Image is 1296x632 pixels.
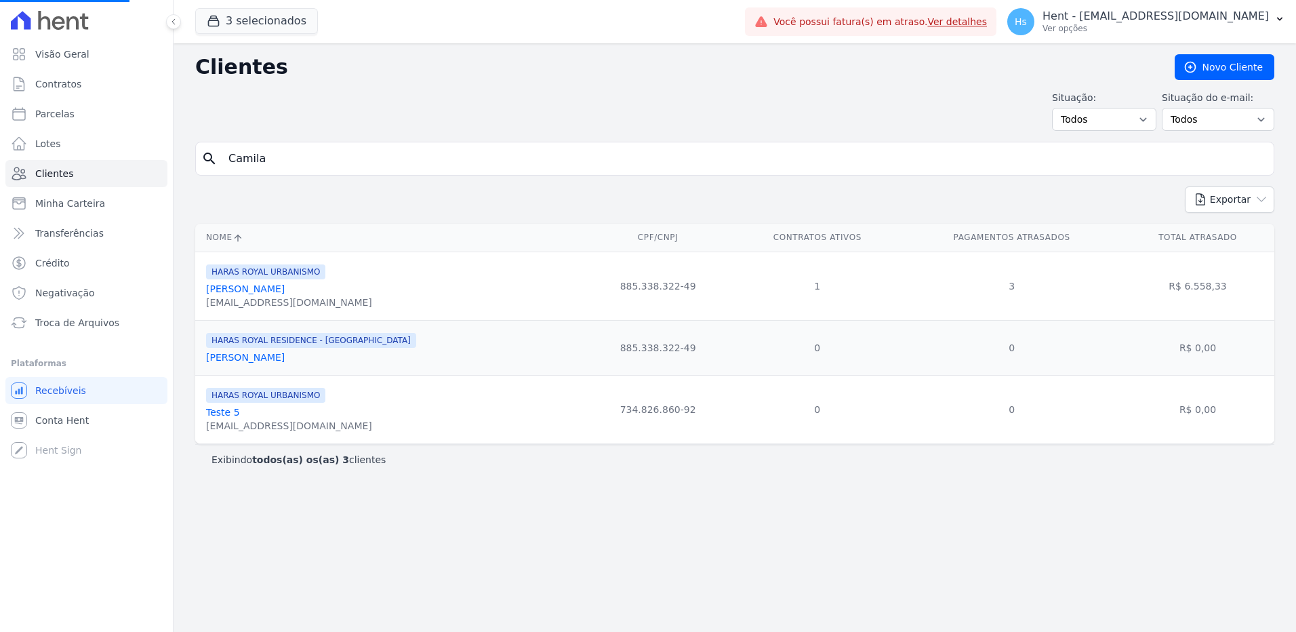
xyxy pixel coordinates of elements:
div: [EMAIL_ADDRESS][DOMAIN_NAME] [206,296,372,309]
a: Troca de Arquivos [5,309,167,336]
span: Você possui fatura(s) em atraso. [773,15,987,29]
td: 1 [732,252,902,320]
input: Buscar por nome, CPF ou e-mail [220,145,1268,172]
p: Hent - [EMAIL_ADDRESS][DOMAIN_NAME] [1042,9,1269,23]
span: Minha Carteira [35,197,105,210]
span: Clientes [35,167,73,180]
span: Parcelas [35,107,75,121]
span: Negativação [35,286,95,300]
button: Hs Hent - [EMAIL_ADDRESS][DOMAIN_NAME] Ver opções [996,3,1296,41]
p: Ver opções [1042,23,1269,34]
a: Transferências [5,220,167,247]
span: Recebíveis [35,384,86,397]
a: Lotes [5,130,167,157]
a: Negativação [5,279,167,307]
span: Hs [1015,17,1027,26]
a: Contratos [5,71,167,98]
span: Transferências [35,226,104,240]
a: Parcelas [5,100,167,127]
a: Crédito [5,250,167,277]
span: HARAS ROYAL URBANISMO [206,388,325,403]
td: R$ 6.558,33 [1121,252,1274,320]
span: Contratos [35,77,81,91]
span: Crédito [35,256,70,270]
th: Nome [195,224,584,252]
th: Total Atrasado [1121,224,1274,252]
th: CPF/CNPJ [584,224,732,252]
i: search [201,151,218,167]
td: 3 [902,252,1121,320]
td: 0 [902,375,1121,443]
b: todos(as) os(as) 3 [252,454,349,465]
div: [EMAIL_ADDRESS][DOMAIN_NAME] [206,419,372,433]
button: Exportar [1185,186,1274,213]
td: R$ 0,00 [1121,375,1274,443]
td: R$ 0,00 [1121,320,1274,375]
td: 885.338.322-49 [584,252,732,320]
p: Exibindo clientes [211,453,386,467]
a: Novo Cliente [1175,54,1274,80]
a: Conta Hent [5,407,167,434]
td: 0 [902,320,1121,375]
span: HARAS ROYAL URBANISMO [206,264,325,279]
a: Visão Geral [5,41,167,68]
a: [PERSON_NAME] [206,352,285,363]
td: 734.826.860-92 [584,375,732,443]
a: Teste 5 [206,407,240,418]
span: Conta Hent [35,414,89,427]
span: HARAS ROYAL RESIDENCE - [GEOGRAPHIC_DATA] [206,333,416,348]
th: Pagamentos Atrasados [902,224,1121,252]
a: [PERSON_NAME] [206,283,285,294]
span: Lotes [35,137,61,151]
a: Clientes [5,160,167,187]
label: Situação do e-mail: [1162,91,1274,105]
a: Ver detalhes [927,16,987,27]
label: Situação: [1052,91,1156,105]
button: 3 selecionados [195,8,318,34]
th: Contratos Ativos [732,224,902,252]
span: Troca de Arquivos [35,316,119,330]
td: 0 [732,375,902,443]
div: Plataformas [11,355,162,372]
h2: Clientes [195,55,1153,79]
a: Recebíveis [5,377,167,404]
td: 0 [732,320,902,375]
a: Minha Carteira [5,190,167,217]
span: Visão Geral [35,47,89,61]
td: 885.338.322-49 [584,320,732,375]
